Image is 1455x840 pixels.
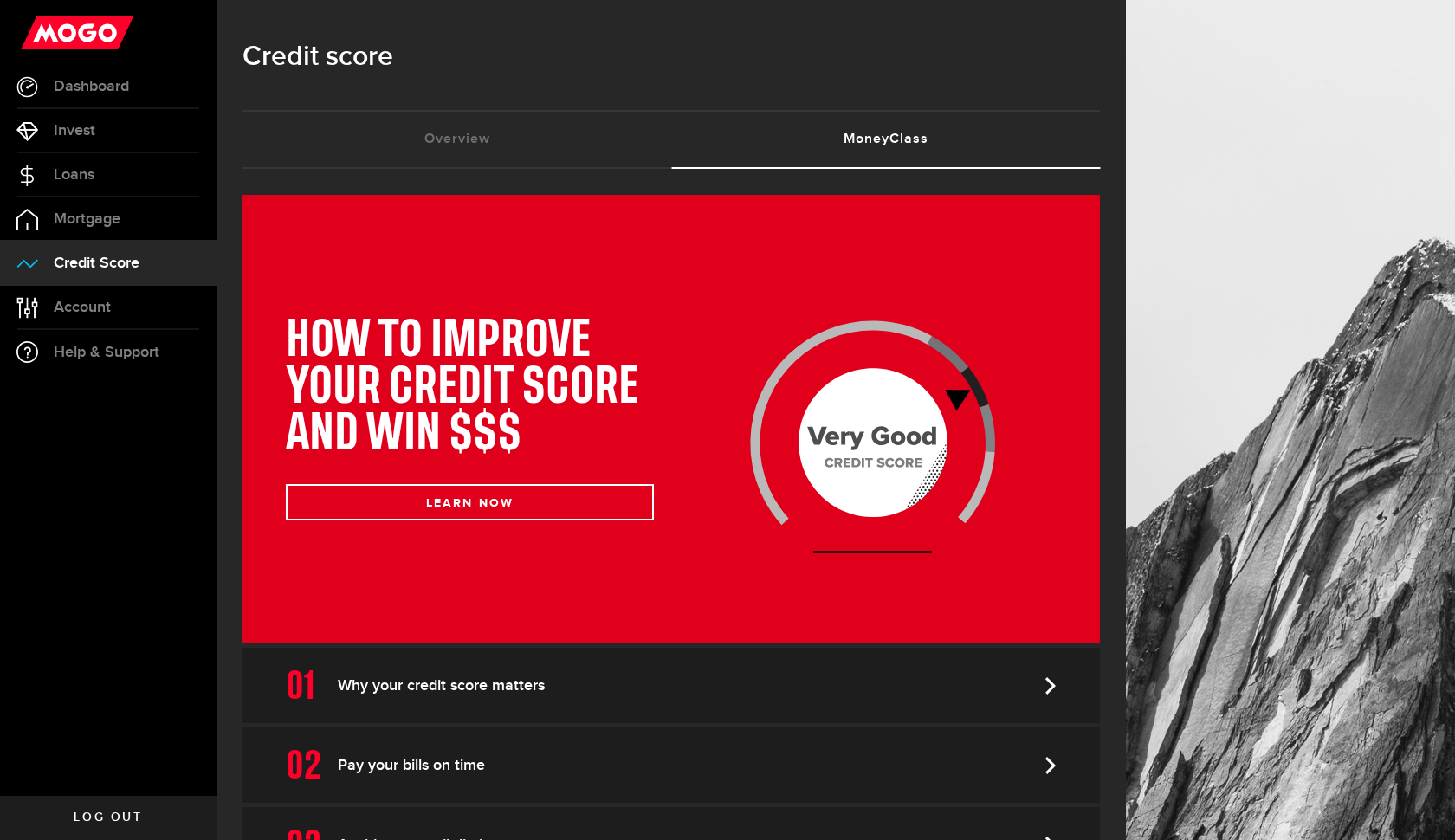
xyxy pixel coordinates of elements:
[242,112,671,167] a: Overview
[54,123,95,139] span: Invest
[242,35,1100,80] h1: Credit score
[74,811,142,824] span: Log out
[242,110,1100,169] ul: Tabs Navigation
[54,211,120,227] span: Mortgage
[54,345,159,360] span: Help & Support
[54,167,94,183] span: Loans
[286,484,654,520] button: LEARN NOW
[242,727,1100,803] a: Pay your bills on time
[54,79,129,94] span: Dashboard
[242,648,1100,723] a: Why your credit score matters
[14,7,66,59] button: Open LiveChat chat widget
[54,300,111,315] span: Account
[671,112,1100,167] a: MoneyClass
[54,255,139,271] span: Credit Score
[286,318,654,458] h1: HOW TO IMPROVE YOUR CREDIT SCORE AND WIN $$$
